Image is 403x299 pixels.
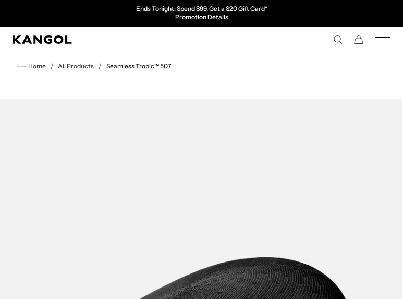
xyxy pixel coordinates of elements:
a: Promotion Details [175,13,228,21]
div: Announcement [94,5,309,22]
a: Home [17,61,46,71]
p: Ends Tonight: Spend $99, Get a $20 Gift Card* [136,5,267,14]
li: / [94,60,102,72]
button: Cart [354,35,363,44]
a: All Products [58,63,94,70]
slideshow-component: Announcement bar [94,5,309,22]
summary: Search here [333,35,343,44]
span: Home [26,63,46,70]
li: / [46,60,54,72]
a: Kangol [13,35,202,44]
button: Mobile Menu [375,35,390,44]
a: Seamless Tropic™ 507 [106,63,172,70]
nav: breadcrumbs [13,60,390,72]
div: 1 of 2 [94,5,309,22]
